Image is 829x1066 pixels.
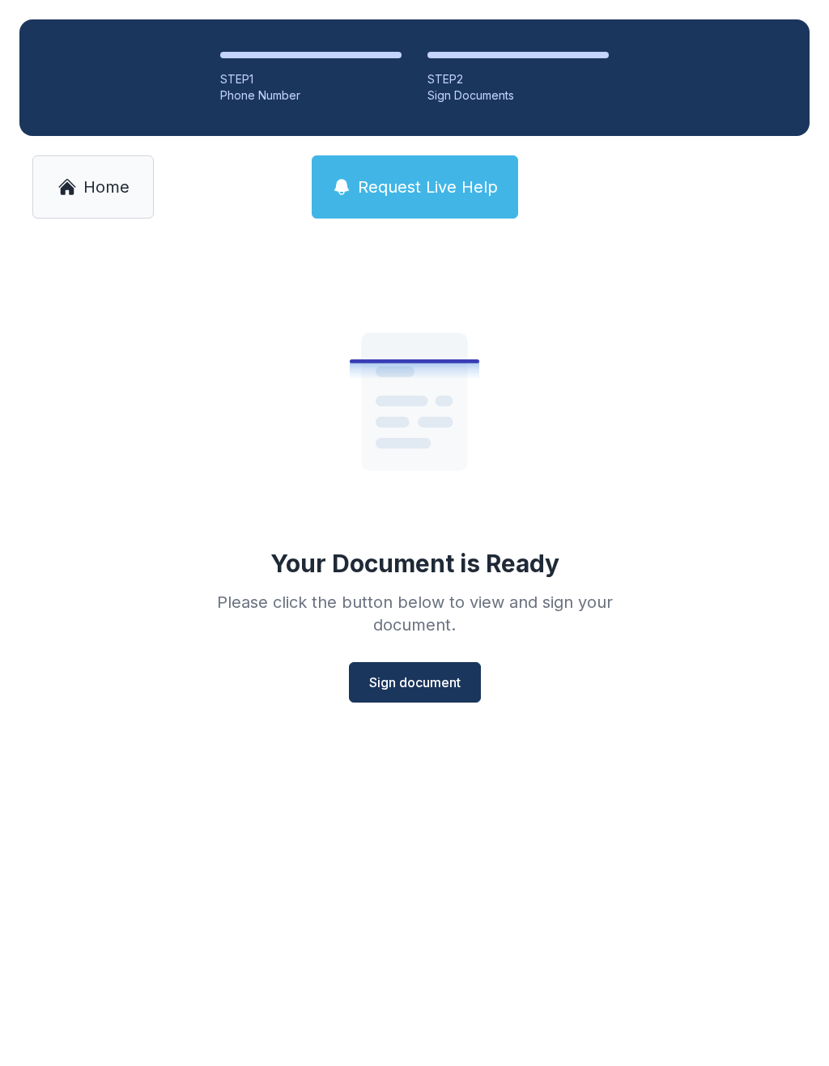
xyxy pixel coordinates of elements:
[427,87,609,104] div: Sign Documents
[220,71,402,87] div: STEP 1
[83,176,130,198] span: Home
[358,176,498,198] span: Request Live Help
[369,673,461,692] span: Sign document
[270,549,559,578] div: Your Document is Ready
[220,87,402,104] div: Phone Number
[181,591,648,636] div: Please click the button below to view and sign your document.
[427,71,609,87] div: STEP 2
